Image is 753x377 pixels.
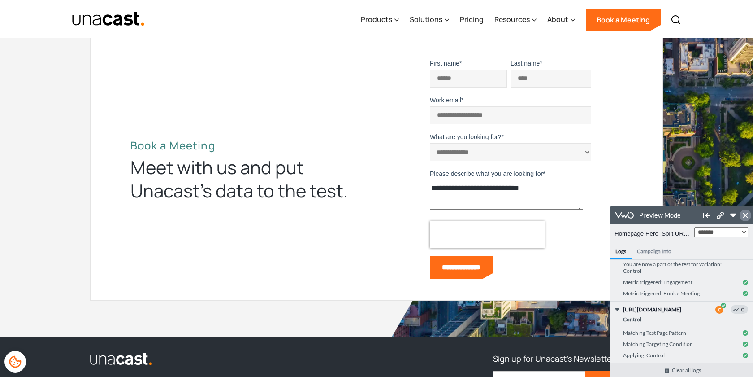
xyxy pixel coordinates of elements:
div: Cookie Preferences [4,351,26,373]
a: home [72,11,145,27]
div: Control [13,107,138,118]
a: Pricing [460,1,484,38]
div: About [547,1,575,38]
h4: Logs [0,36,22,53]
span: Please describe what you are looking for [430,170,543,177]
div: Products [361,1,399,38]
img: Unacast logo [90,352,152,366]
h4: Campaign Info [22,36,67,53]
iframe: reCAPTCHA [430,221,545,248]
div: Products [361,14,392,25]
h2: Book a Meeting [130,139,364,152]
div: Metric triggered: Book a Meeting [13,81,138,92]
a: Book a Meeting [586,9,661,31]
div: About [547,14,568,25]
div: Applying: Control [13,143,138,154]
div: Resources [494,1,537,38]
span: What are you looking for? [430,133,502,140]
h3: Sign up for Unacast's Newsletter [493,351,615,366]
div: Solutions [410,14,442,25]
div: You are now a part of the test for variation: Control [13,52,138,70]
span: Work email [430,96,461,104]
span: First name [430,60,459,67]
button: Homepage Hero_Split URL (ID: 29) [5,19,81,35]
img: Unacast text logo [72,11,145,27]
img: Search icon [671,14,681,25]
div: Metric triggered: Engagement [13,70,138,81]
span: [URL][DOMAIN_NAME] [13,99,94,107]
div: Matching Targeting Condition [13,132,138,143]
div: Matching Test Page Pattern [13,121,138,132]
div: Resources [494,14,530,25]
span: 0 [121,99,138,107]
span: C [106,99,114,107]
div: Meet with us and put Unacast’s data to the test. [130,156,364,202]
div: Solutions [410,1,449,38]
a: link to the homepage [90,351,418,366]
span: Last name [511,60,540,67]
